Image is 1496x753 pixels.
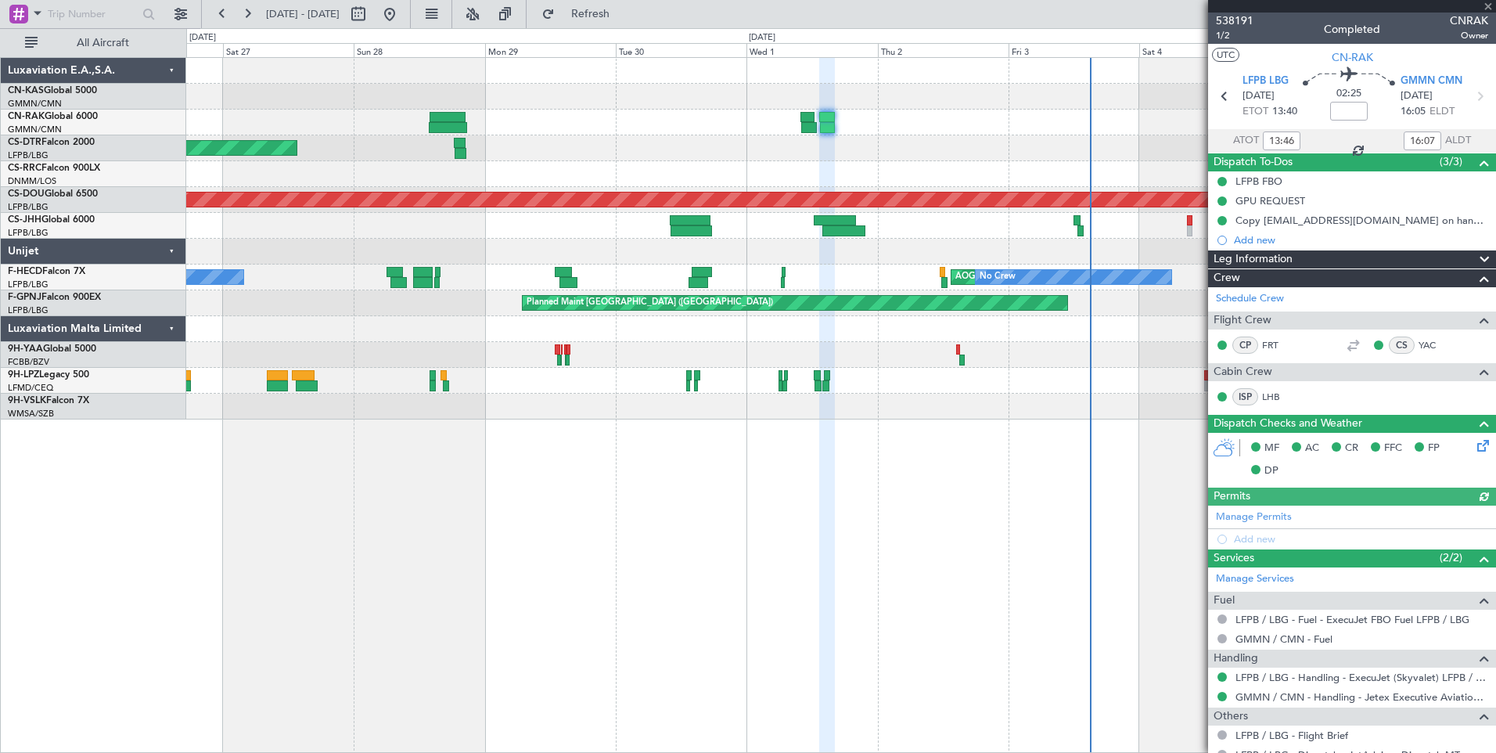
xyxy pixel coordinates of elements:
a: YAC [1419,338,1454,352]
a: CS-DOUGlobal 6500 [8,189,98,199]
a: CS-DTRFalcon 2000 [8,138,95,147]
span: 538191 [1216,13,1253,29]
div: [DATE] [189,31,216,45]
div: Copy [EMAIL_ADDRESS][DOMAIN_NAME] on handling requests [1235,214,1488,227]
a: 9H-VSLKFalcon 7X [8,396,89,405]
span: ELDT [1429,104,1455,120]
span: CN-RAK [8,112,45,121]
span: (3/3) [1440,153,1462,170]
span: Refresh [558,9,624,20]
a: CS-RRCFalcon 900LX [8,164,100,173]
a: LFPB / LBG - Handling - ExecuJet (Skyvalet) LFPB / LBG [1235,671,1488,684]
div: CS [1389,337,1415,354]
span: 13:40 [1272,104,1297,120]
a: LFPB / LBG - Flight Brief [1235,729,1348,742]
div: LFPB FBO [1235,175,1282,188]
span: Dispatch To-Dos [1214,153,1293,171]
a: FCBB/BZV [8,356,49,368]
div: [DATE] [749,31,775,45]
div: Fri 3 [1009,43,1139,57]
span: ALDT [1445,133,1471,149]
a: LHB [1262,390,1297,404]
a: CS-JHHGlobal 6000 [8,215,95,225]
span: All Aircraft [41,38,165,49]
span: CS-DTR [8,138,41,147]
div: ISP [1232,388,1258,405]
span: Handling [1214,650,1258,668]
div: CP [1232,337,1258,354]
a: LFPB/LBG [8,304,49,316]
a: CN-RAKGlobal 6000 [8,112,98,121]
a: WMSA/SZB [8,408,54,420]
span: CN-KAS [8,86,44,95]
a: LFPB/LBG [8,150,49,161]
span: 02:25 [1336,86,1361,102]
a: 9H-LPZLegacy 500 [8,370,89,380]
span: Cabin Crew [1214,363,1272,381]
a: GMMN/CMN [8,98,62,110]
span: [DATE] [1401,88,1433,104]
span: MF [1264,441,1279,456]
span: [DATE] [1242,88,1275,104]
a: LFPB/LBG [8,279,49,290]
div: Add new [1234,233,1488,247]
span: F-HECD [8,267,42,276]
div: Tue 30 [616,43,746,57]
span: 9H-VSLK [8,396,46,405]
span: FFC [1384,441,1402,456]
a: Manage Services [1216,571,1294,587]
a: CN-KASGlobal 5000 [8,86,97,95]
a: LFMD/CEQ [8,382,53,394]
span: 9H-YAA [8,344,43,354]
span: ETOT [1242,104,1268,120]
a: LFPB / LBG - Fuel - ExecuJet FBO Fuel LFPB / LBG [1235,613,1469,626]
span: GMMN CMN [1401,74,1462,89]
span: CS-DOU [8,189,45,199]
div: Planned Maint [GEOGRAPHIC_DATA] ([GEOGRAPHIC_DATA]) [527,291,773,315]
div: Mon 29 [485,43,616,57]
span: CS-JHH [8,215,41,225]
span: CS-RRC [8,164,41,173]
div: Sat 4 [1139,43,1270,57]
div: Sun 28 [354,43,484,57]
div: Completed [1324,21,1380,38]
span: 1/2 [1216,29,1253,42]
span: CN-RAK [1332,49,1373,66]
span: 16:05 [1401,104,1426,120]
a: Schedule Crew [1216,291,1284,307]
span: 9H-LPZ [8,370,39,380]
a: 9H-YAAGlobal 5000 [8,344,96,354]
div: Sat 27 [223,43,354,57]
a: LFPB/LBG [8,201,49,213]
span: Owner [1450,29,1488,42]
div: No Crew [980,265,1016,289]
a: DNMM/LOS [8,175,56,187]
button: Refresh [534,2,628,27]
span: FP [1428,441,1440,456]
a: F-GPNJFalcon 900EX [8,293,101,302]
a: GMMN / CMN - Handling - Jetex Executive Aviation [GEOGRAPHIC_DATA] GMMN / CMN [1235,690,1488,704]
span: DP [1264,463,1278,479]
a: GMMN / CMN - Fuel [1235,632,1332,646]
span: ATOT [1233,133,1259,149]
div: Wed 1 [746,43,877,57]
span: Dispatch Checks and Weather [1214,415,1362,433]
a: FRT [1262,338,1297,352]
div: Thu 2 [878,43,1009,57]
span: CR [1345,441,1358,456]
input: Trip Number [48,2,138,26]
span: AC [1305,441,1319,456]
span: CNRAK [1450,13,1488,29]
div: AOG Maint Paris ([GEOGRAPHIC_DATA]) [955,265,1120,289]
a: F-HECDFalcon 7X [8,267,85,276]
span: (2/2) [1440,549,1462,566]
button: UTC [1212,48,1239,62]
span: Fuel [1214,592,1235,610]
span: [DATE] - [DATE] [266,7,340,21]
span: F-GPNJ [8,293,41,302]
button: All Aircraft [17,31,170,56]
span: Others [1214,708,1248,726]
span: Leg Information [1214,250,1293,268]
span: LFPB LBG [1242,74,1289,89]
a: GMMN/CMN [8,124,62,135]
